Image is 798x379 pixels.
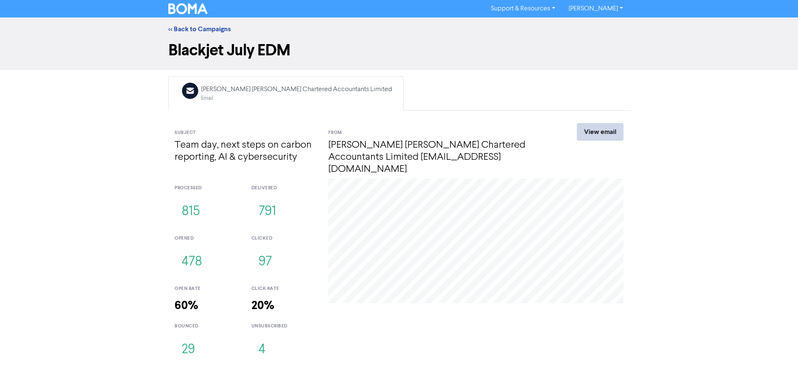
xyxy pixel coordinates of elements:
[175,248,209,276] button: 478
[175,139,316,163] h4: Team day, next steps on carbon reporting, AI & cybersecurity
[251,323,316,330] div: unsubscribed
[328,139,547,175] h4: [PERSON_NAME] [PERSON_NAME] Chartered Accountants Limited [EMAIL_ADDRESS][DOMAIN_NAME]
[577,123,623,141] a: View email
[756,339,798,379] iframe: Chat Widget
[251,235,316,242] div: clicked
[175,323,239,330] div: bounced
[168,25,231,33] a: << Back to Campaigns
[175,185,239,192] div: processed
[251,336,273,364] button: 4
[328,129,547,136] div: From
[175,235,239,242] div: opened
[175,285,239,292] div: open rate
[562,2,630,15] a: [PERSON_NAME]
[175,129,316,136] div: Subject
[201,84,392,94] div: [PERSON_NAME] [PERSON_NAME] Chartered Accountants Limited
[251,285,316,292] div: click rate
[251,298,274,313] strong: 20%
[251,248,279,276] button: 97
[251,198,283,225] button: 791
[175,198,207,225] button: 815
[168,3,207,14] img: BOMA Logo
[484,2,562,15] a: Support & Resources
[201,94,392,102] div: Email
[251,185,316,192] div: delivered
[175,336,202,364] button: 29
[168,41,630,60] h1: Blackjet July EDM
[175,298,198,313] strong: 60%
